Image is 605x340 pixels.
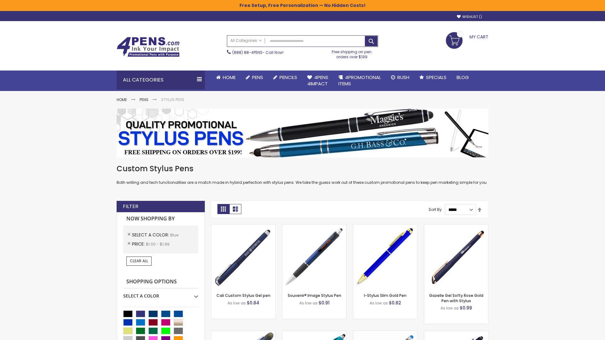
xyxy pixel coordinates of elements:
[307,74,328,87] span: 4Pens 4impact
[268,71,302,84] a: Pencils
[117,164,488,174] h1: Custom Stylus Pens
[457,74,469,81] span: Blog
[353,224,417,229] a: I-Stylus Slim Gold-Blue
[353,331,417,336] a: Islander Softy Gel with Stylus - ColorJet Imprint-Blue
[241,71,268,84] a: Pens
[211,224,275,229] a: Cali Custom Stylus Gel pen-Blue
[386,71,414,84] a: Rush
[230,38,262,43] span: All Categories
[288,293,341,298] a: Souvenir® Image Stylus Pen
[161,97,184,102] strong: Stylus Pens
[282,224,346,229] a: Souvenir® Image Stylus Pen-Blue
[429,293,483,303] a: Gazelle Gel Softy Rose Gold Pen with Stylus
[211,224,275,288] img: Cali Custom Stylus Gel pen-Blue
[429,207,442,212] label: Sort By
[117,71,205,89] div: All Categories
[252,74,263,81] span: Pens
[123,275,198,289] strong: Shopping Options
[216,293,270,298] a: Cali Custom Stylus Gel pen
[338,74,381,87] span: 4PROMOTIONAL ITEMS
[282,224,346,288] img: Souvenir® Image Stylus Pen-Blue
[424,224,488,288] img: Gazelle Gel Softy Rose Gold Pen with Stylus-Blue
[452,71,474,84] a: Blog
[279,74,297,81] span: Pencils
[353,224,417,288] img: I-Stylus Slim Gold-Blue
[364,293,406,298] a: I-Stylus Slim Gold Pen
[232,50,262,55] a: (888) 88-4PENS
[117,37,180,57] img: 4Pens Custom Pens and Promotional Products
[228,300,246,306] span: As low as
[211,331,275,336] a: Souvenir® Jalan Highlighter Stylus Pen Combo-Blue
[326,47,378,59] div: Free shipping on pen orders over $199
[170,232,178,238] span: Blue
[397,74,409,81] span: Rush
[123,212,198,225] strong: Now Shopping by
[424,331,488,336] a: Custom Soft Touch® Metal Pens with Stylus-Blue
[319,300,330,306] span: $0.91
[247,300,259,306] span: $0.84
[146,241,170,247] span: $1.00 - $1.99
[457,14,482,19] a: Wishlist
[130,258,148,263] span: Clear All
[132,232,170,238] span: Select A Color
[389,300,401,306] span: $0.82
[232,50,284,55] span: - Call Now!
[126,257,152,265] a: Clear All
[370,300,388,306] span: As low as
[117,109,488,157] img: Stylus Pens
[302,71,333,91] a: 4Pens4impact
[117,97,127,102] a: Home
[211,71,241,84] a: Home
[424,224,488,229] a: Gazelle Gel Softy Rose Gold Pen with Stylus-Blue
[132,241,146,247] span: Price
[414,71,452,84] a: Specials
[117,164,488,185] div: Both writing and tech functionalities are a match made in hybrid perfection with stylus pens. We ...
[460,305,472,311] span: $0.99
[223,74,236,81] span: Home
[217,204,229,214] strong: Grid
[426,74,447,81] span: Specials
[227,36,265,46] a: All Categories
[282,331,346,336] a: Neon Stylus Highlighter-Pen Combo-Blue
[123,288,198,299] div: Select A Color
[333,71,386,91] a: 4PROMOTIONALITEMS
[123,203,138,210] strong: Filter
[441,305,459,311] span: As low as
[140,97,148,102] a: Pens
[299,300,318,306] span: As low as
